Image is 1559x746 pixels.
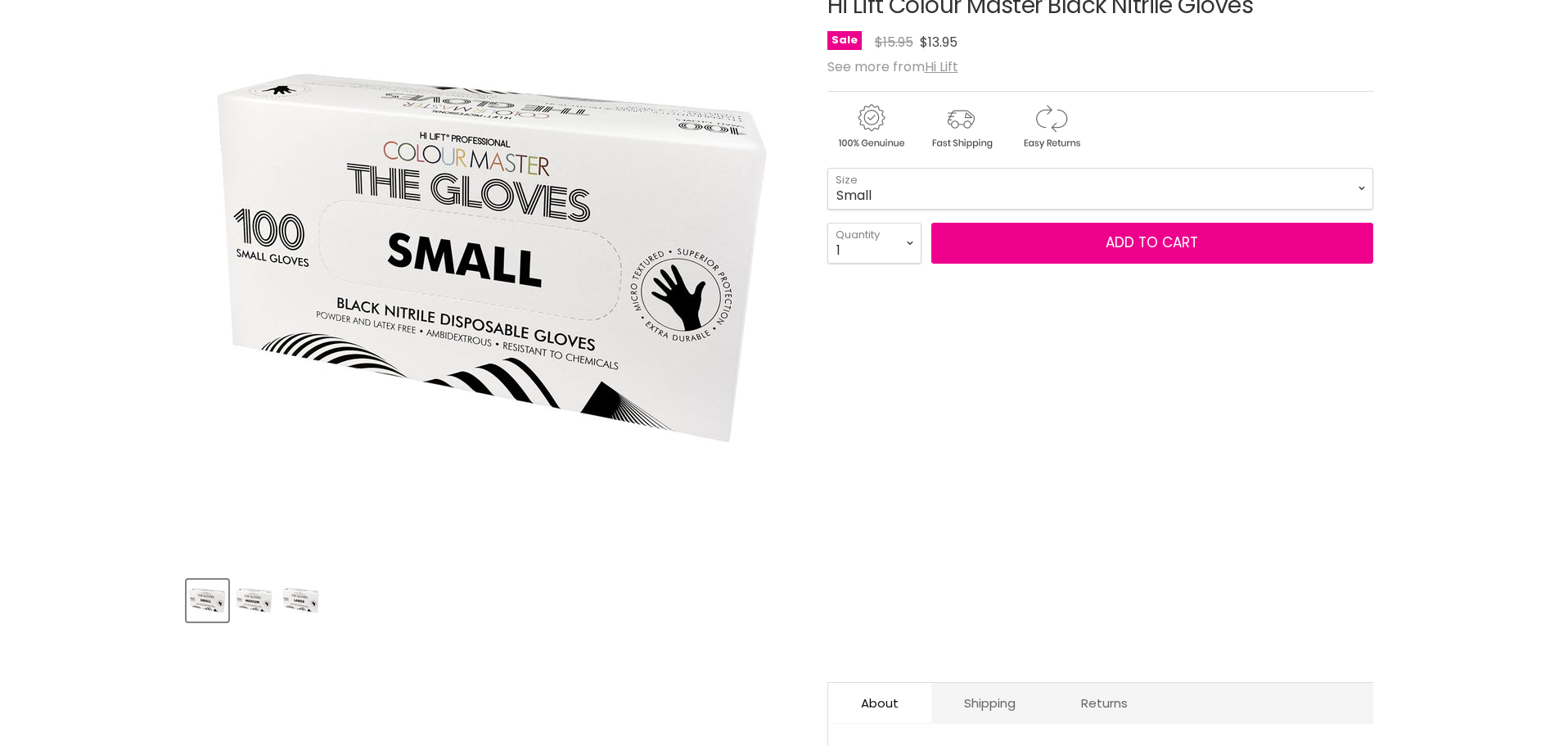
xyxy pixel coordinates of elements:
[235,581,273,620] img: Hi Lift Colour Master Black Nitrile Gloves
[187,580,228,622] button: Hi Lift Colour Master Black Nitrile Gloves
[827,223,921,264] select: Quantity
[233,580,275,622] button: Hi Lift Colour Master Black Nitrile Gloves
[931,223,1373,264] button: Add to cart
[917,102,1004,151] img: shipping.gif
[184,575,800,622] div: Product thumbnails
[875,33,913,52] span: $15.95
[1106,233,1198,252] span: Add to cart
[828,683,931,723] a: About
[280,580,322,622] button: Hi Lift Colour Master Black Nitrile Gloves
[931,683,1048,723] a: Shipping
[920,33,957,52] span: $13.95
[1007,102,1094,151] img: returns.gif
[827,102,914,151] img: genuine.gif
[827,31,862,50] span: Sale
[925,57,958,76] a: Hi Lift
[282,581,320,620] img: Hi Lift Colour Master Black Nitrile Gloves
[1048,683,1160,723] a: Returns
[188,581,227,620] img: Hi Lift Colour Master Black Nitrile Gloves
[827,57,958,76] span: See more from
